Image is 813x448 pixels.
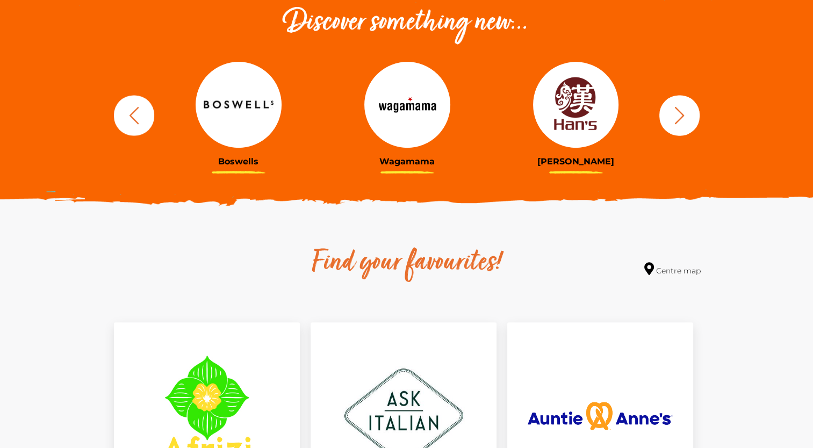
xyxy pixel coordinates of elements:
[109,6,705,40] h2: Discover something new...
[162,62,315,167] a: Boswells
[162,156,315,167] h3: Boswells
[500,62,652,167] a: [PERSON_NAME]
[211,246,603,280] h2: Find your favourites!
[331,156,484,167] h3: Wagamama
[500,156,652,167] h3: [PERSON_NAME]
[331,62,484,167] a: Wagamama
[644,262,701,277] a: Centre map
